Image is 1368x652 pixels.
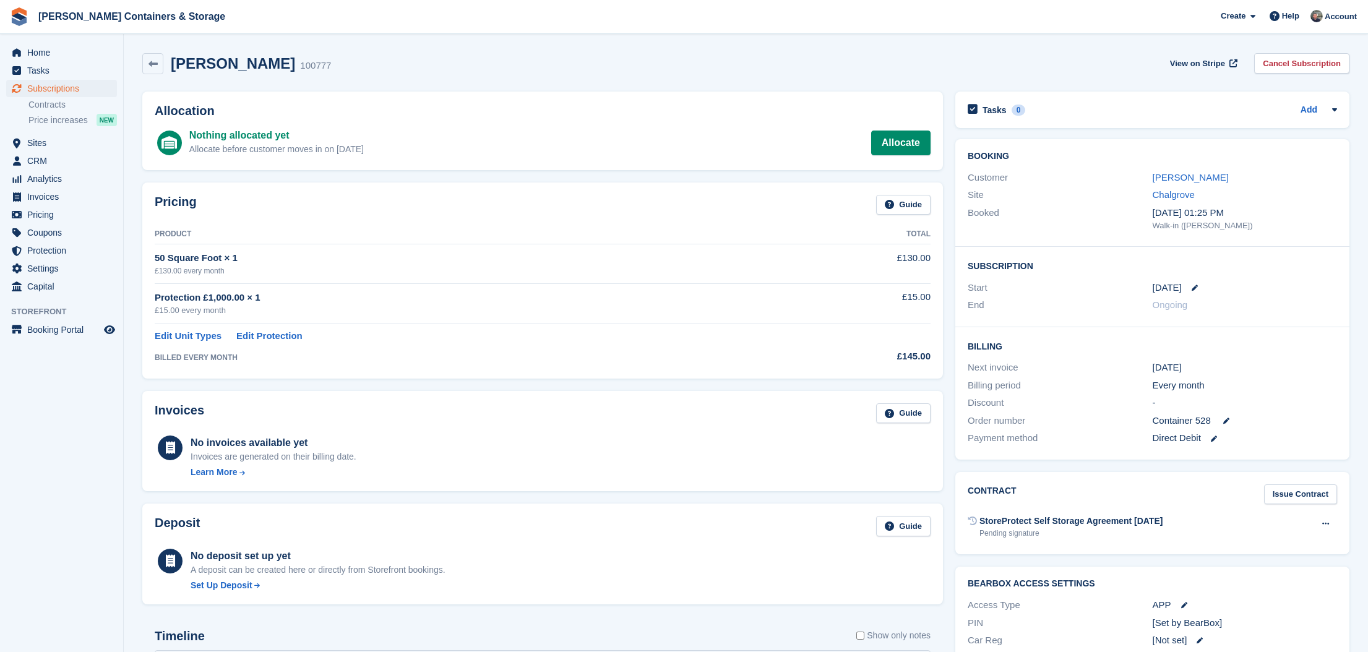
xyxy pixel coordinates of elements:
span: Analytics [27,170,101,187]
a: View on Stripe [1165,53,1240,74]
div: StoreProtect Self Storage Agreement [DATE] [979,515,1163,528]
div: 100777 [300,59,331,73]
a: Guide [876,195,931,215]
a: menu [6,242,117,259]
span: Coupons [27,224,101,241]
h2: Timeline [155,629,205,643]
div: £15.00 every month [155,304,787,317]
p: A deposit can be created here or directly from Storefront bookings. [191,564,445,577]
a: Preview store [102,322,117,337]
a: menu [6,44,117,61]
span: Subscriptions [27,80,101,97]
div: Learn More [191,466,237,479]
div: Protection £1,000.00 × 1 [155,291,787,305]
a: Set Up Deposit [191,579,445,592]
div: Payment method [968,431,1153,445]
span: Settings [27,260,101,277]
div: BILLED EVERY MONTH [155,352,787,363]
div: - [1153,396,1338,410]
div: 50 Square Foot × 1 [155,251,787,265]
span: Account [1325,11,1357,23]
div: [DATE] [1153,361,1338,375]
div: Site [968,188,1153,202]
span: Ongoing [1153,299,1188,310]
div: Discount [968,396,1153,410]
td: £15.00 [787,283,931,324]
div: Walk-in ([PERSON_NAME]) [1153,220,1338,232]
a: menu [6,80,117,97]
span: CRM [27,152,101,169]
span: Home [27,44,101,61]
span: Help [1282,10,1299,22]
a: menu [6,188,117,205]
a: menu [6,224,117,241]
div: Pending signature [979,528,1163,539]
div: Allocate before customer moves in on [DATE] [189,143,364,156]
div: 0 [1012,105,1026,116]
span: Tasks [27,62,101,79]
div: Next invoice [968,361,1153,375]
span: Capital [27,278,101,295]
div: Direct Debit [1153,431,1338,445]
div: Every month [1153,379,1338,393]
div: End [968,298,1153,312]
td: £130.00 [787,244,931,283]
div: [Not set] [1153,633,1338,648]
a: Chalgrove [1153,189,1195,200]
a: menu [6,278,117,295]
h2: BearBox Access Settings [968,579,1337,589]
div: £130.00 every month [155,265,787,277]
h2: Booking [968,152,1337,161]
h2: [PERSON_NAME] [171,55,295,72]
a: menu [6,260,117,277]
h2: Tasks [983,105,1007,116]
a: Cancel Subscription [1254,53,1349,74]
h2: Pricing [155,195,197,215]
img: Adam Greenhalgh [1310,10,1323,22]
div: PIN [968,616,1153,630]
a: Contracts [28,99,117,111]
span: Pricing [27,206,101,223]
div: £145.00 [787,350,931,364]
time: 2025-08-30 00:00:00 UTC [1153,281,1182,295]
a: menu [6,152,117,169]
div: Order number [968,414,1153,428]
th: Total [787,225,931,244]
a: menu [6,134,117,152]
span: View on Stripe [1170,58,1225,70]
a: menu [6,321,117,338]
div: NEW [97,114,117,126]
div: Access Type [968,598,1153,612]
div: Nothing allocated yet [189,128,364,143]
a: Add [1301,103,1317,118]
div: Billing period [968,379,1153,393]
a: Guide [876,516,931,536]
div: APP [1153,598,1338,612]
div: Invoices are generated on their billing date. [191,450,356,463]
span: Sites [27,134,101,152]
div: Set Up Deposit [191,579,252,592]
span: Protection [27,242,101,259]
a: Edit Unit Types [155,329,222,343]
input: Show only notes [856,629,864,642]
div: Customer [968,171,1153,185]
a: Learn More [191,466,356,479]
a: Guide [876,403,931,424]
span: Price increases [28,114,88,126]
div: No invoices available yet [191,435,356,450]
label: Show only notes [856,629,931,642]
div: [DATE] 01:25 PM [1153,206,1338,220]
a: Issue Contract [1264,484,1337,505]
a: menu [6,206,117,223]
img: stora-icon-8386f47178a22dfd0bd8f6a31ec36ba5ce8667c1dd55bd0f319d3a0aa187defe.svg [10,7,28,26]
a: [PERSON_NAME] [1153,172,1229,182]
a: [PERSON_NAME] Containers & Storage [33,6,230,27]
span: Invoices [27,188,101,205]
h2: Contract [968,484,1017,505]
a: menu [6,170,117,187]
div: [Set by BearBox] [1153,616,1338,630]
h2: Billing [968,340,1337,352]
h2: Allocation [155,104,931,118]
div: No deposit set up yet [191,549,445,564]
a: Edit Protection [236,329,303,343]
